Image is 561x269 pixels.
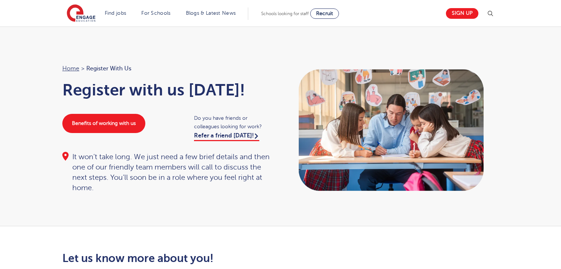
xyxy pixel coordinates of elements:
[194,132,259,141] a: Refer a friend [DATE]!
[141,10,170,16] a: For Schools
[105,10,127,16] a: Find jobs
[67,4,96,23] img: Engage Education
[194,114,273,131] span: Do you have friends or colleagues looking for work?
[310,8,339,19] a: Recruit
[261,11,309,16] span: Schools looking for staff
[81,65,84,72] span: >
[62,64,273,73] nav: breadcrumb
[316,11,333,16] span: Recruit
[62,152,273,193] div: It won’t take long. We just need a few brief details and then one of our friendly team members wi...
[62,65,79,72] a: Home
[86,64,131,73] span: Register with us
[446,8,478,19] a: Sign up
[62,81,273,99] h1: Register with us [DATE]!
[62,114,145,133] a: Benefits of working with us
[186,10,236,16] a: Blogs & Latest News
[62,252,350,265] h2: Let us know more about you!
